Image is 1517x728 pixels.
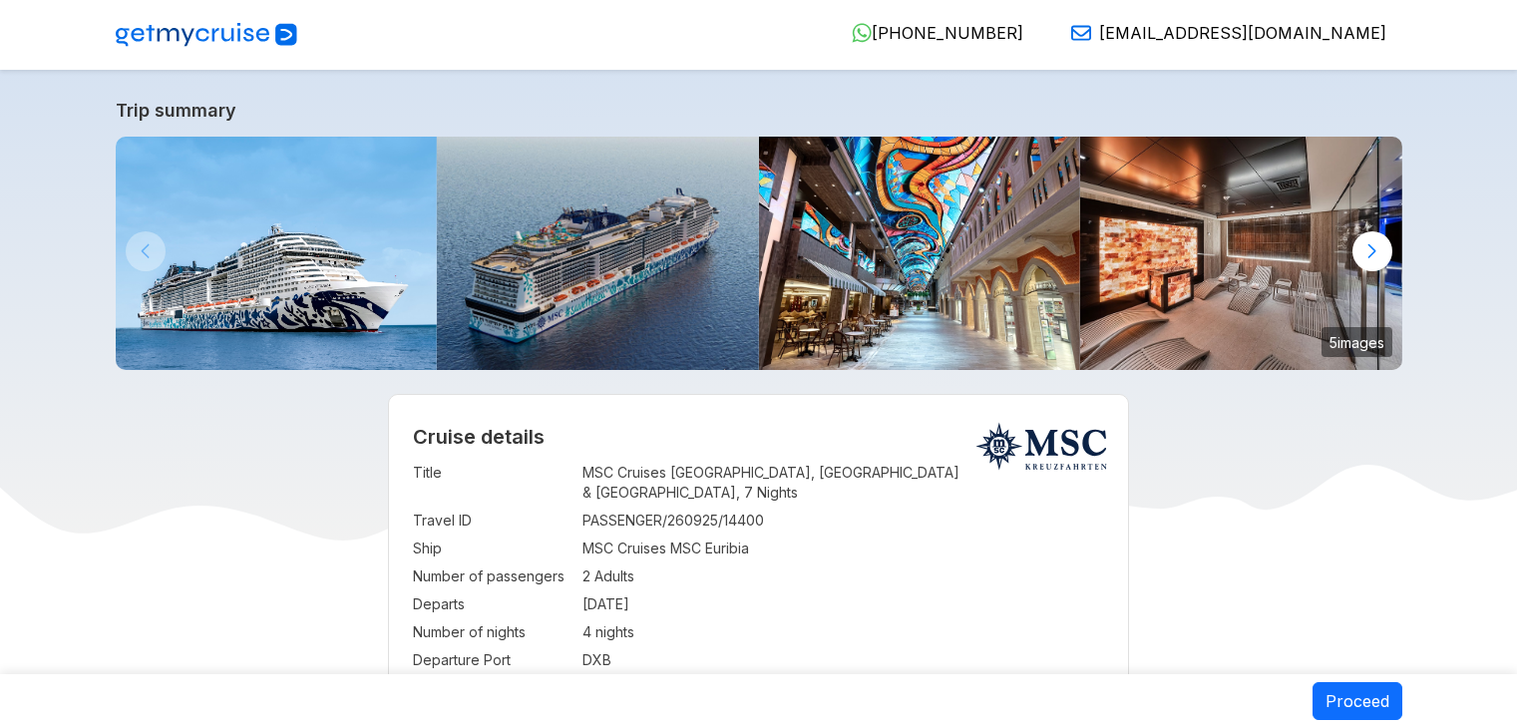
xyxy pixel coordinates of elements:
[413,590,572,618] td: Departs
[1322,327,1392,357] small: 5 images
[759,137,1081,370] img: msc-euribia-galleria.jpg
[116,100,1402,121] a: Trip summary
[413,562,572,590] td: Number of passengers
[572,590,582,618] td: :
[852,23,872,43] img: WhatsApp
[413,507,572,535] td: Travel ID
[1099,23,1386,43] span: [EMAIL_ADDRESS][DOMAIN_NAME]
[413,459,572,507] td: Title
[582,535,1104,562] td: MSC Cruises MSC Euribia
[572,535,582,562] td: :
[572,562,582,590] td: :
[572,646,582,674] td: :
[872,23,1023,43] span: [PHONE_NUMBER]
[413,425,1104,449] h2: Cruise details
[437,137,759,370] img: b9ac817bb67756416f3ab6da6968c64a.jpeg
[116,137,438,370] img: 3.-MSC-EURIBIA.jpg
[582,562,1104,590] td: 2 Adults
[1055,23,1386,43] a: [EMAIL_ADDRESS][DOMAIN_NAME]
[413,646,572,674] td: Departure Port
[413,618,572,646] td: Number of nights
[1313,682,1402,720] button: Proceed
[572,459,582,507] td: :
[572,507,582,535] td: :
[582,459,1104,507] td: MSC Cruises [GEOGRAPHIC_DATA], [GEOGRAPHIC_DATA] & [GEOGRAPHIC_DATA], 7 Nights
[413,535,572,562] td: Ship
[582,646,1104,674] td: DXB
[836,23,1023,43] a: [PHONE_NUMBER]
[1071,23,1091,43] img: Email
[582,618,1104,646] td: 4 nights
[1080,137,1402,370] img: msc-euribia-msc-aurea-spa.jpg
[572,618,582,646] td: :
[582,590,1104,618] td: [DATE]
[582,507,1104,535] td: PASSENGER/260925/14400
